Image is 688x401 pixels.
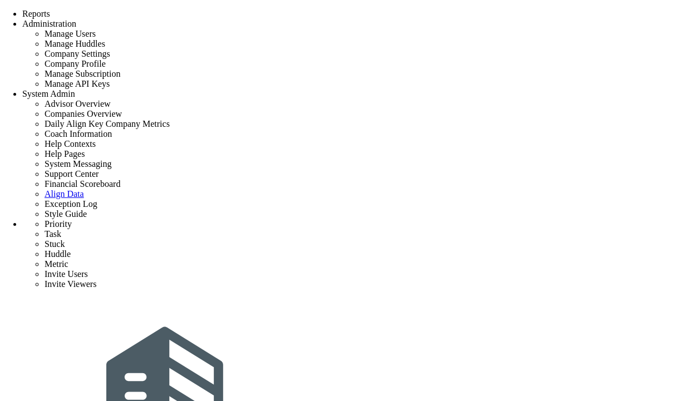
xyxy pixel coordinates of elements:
span: Manage API Keys [45,79,110,88]
span: Administration [22,19,76,28]
span: Financial Scoreboard [45,179,120,189]
span: Metric [45,259,68,269]
span: Company Profile [45,59,106,68]
span: Huddle [45,249,71,259]
span: Companies Overview [45,109,122,118]
span: System Messaging [45,159,111,169]
span: Reports [22,9,50,18]
span: Invite Users [45,269,88,279]
span: Coach Information [45,129,112,138]
span: Style Guide [45,209,87,219]
span: Stuck [45,239,65,249]
span: Priority [45,219,72,229]
span: Daily Align Key Company Metrics [45,119,170,128]
span: Manage Huddles [45,39,105,48]
span: Advisor Overview [45,99,111,108]
span: Company Settings [45,49,110,58]
span: Exception Log [45,199,97,209]
span: Help Pages [45,149,85,159]
span: Task [45,229,61,239]
span: Manage Subscription [45,69,120,78]
span: Manage Users [45,29,96,38]
span: Help Contexts [45,139,96,148]
span: System Admin [22,89,75,98]
span: Invite Viewers [45,279,96,289]
span: Support Center [45,169,99,179]
a: Align Data [45,189,84,199]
